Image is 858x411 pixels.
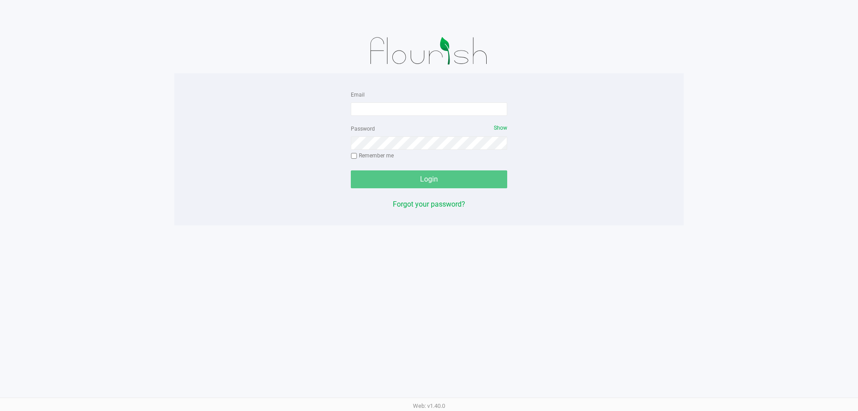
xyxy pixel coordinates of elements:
input: Remember me [351,153,357,159]
button: Forgot your password? [393,199,465,210]
label: Password [351,125,375,133]
span: Web: v1.40.0 [413,403,445,409]
span: Show [494,125,507,131]
label: Email [351,91,365,99]
label: Remember me [351,152,394,160]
